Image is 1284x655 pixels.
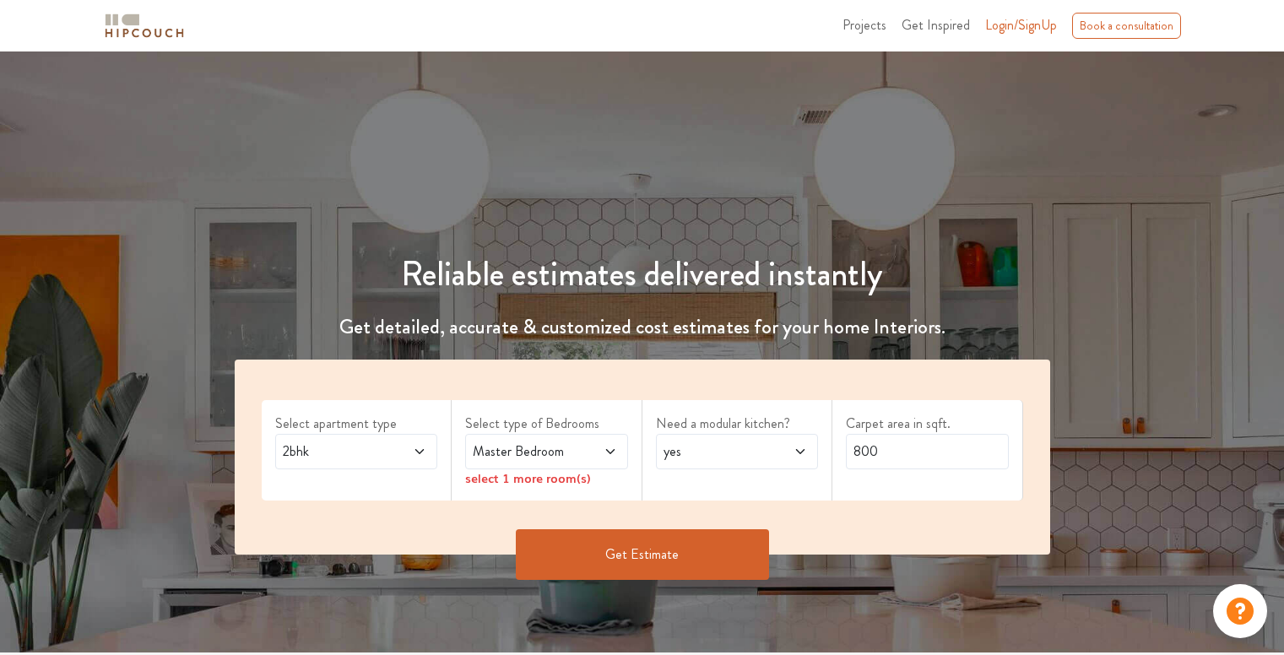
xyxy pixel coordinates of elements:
[902,15,970,35] span: Get Inspired
[225,315,1060,339] h4: Get detailed, accurate & customized cost estimates for your home Interiors.
[516,529,769,580] button: Get Estimate
[842,15,886,35] span: Projects
[656,414,819,434] label: Need a modular kitchen?
[279,441,390,462] span: 2bhk
[102,11,187,41] img: logo-horizontal.svg
[846,414,1009,434] label: Carpet area in sqft.
[102,7,187,45] span: logo-horizontal.svg
[660,441,771,462] span: yes
[465,414,628,434] label: Select type of Bedrooms
[225,254,1060,295] h1: Reliable estimates delivered instantly
[1072,13,1181,39] div: Book a consultation
[465,469,628,487] div: select 1 more room(s)
[985,15,1057,35] span: Login/SignUp
[469,441,580,462] span: Master Bedroom
[275,414,438,434] label: Select apartment type
[846,434,1009,469] input: Enter area sqft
